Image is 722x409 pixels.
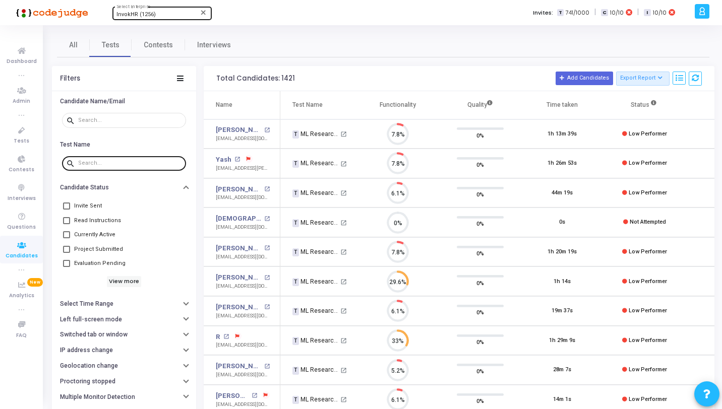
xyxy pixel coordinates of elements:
div: 0s [559,218,565,227]
h6: Geolocation change [60,362,118,370]
span: T [292,396,299,404]
span: 741/1000 [566,9,589,17]
div: Total Candidates: 1421 [216,75,295,83]
span: 0% [476,248,484,258]
span: 0% [476,278,484,288]
div: ML Researcher [292,365,339,374]
span: 0% [476,160,484,170]
h6: Select Time Range [60,300,113,308]
input: Search... [78,117,182,123]
button: Candidate Status [52,180,196,195]
button: Switched tab or window [52,327,196,343]
span: T [557,9,564,17]
a: [PERSON_NAME] [216,272,261,283]
h6: Candidate Status [60,184,109,191]
h6: Switched tab or window [60,331,128,338]
mat-icon: open_in_new [264,186,270,192]
h6: IP address change [60,347,113,354]
div: Time taken [547,99,578,110]
a: [PERSON_NAME] [216,302,261,312]
mat-icon: open_in_new [223,334,229,339]
span: 0% [476,307,484,317]
span: Invite Sent [74,200,102,212]
h6: Left full-screen mode [60,316,122,323]
h6: View more [107,276,142,287]
span: Low Performer [629,307,667,314]
span: Questions [7,223,36,232]
span: T [292,130,299,139]
span: Low Performer [629,396,667,402]
span: T [292,308,299,316]
a: [PERSON_NAME] [216,243,261,253]
div: [EMAIL_ADDRESS][DOMAIN_NAME] [216,253,270,261]
span: Low Performer [629,189,667,196]
h6: Multiple Monitor Detection [60,393,135,401]
div: ML Researcher [292,218,339,227]
div: ML Researcher [292,306,339,315]
span: Low Performer [629,130,667,137]
div: [EMAIL_ADDRESS][DOMAIN_NAME] [216,371,270,379]
mat-icon: open_in_new [340,131,347,138]
span: 0% [476,189,484,199]
button: Geolocation change [52,358,196,374]
span: Read Instructions [74,215,121,227]
a: [DEMOGRAPHIC_DATA] [216,214,261,224]
div: [EMAIL_ADDRESS][DOMAIN_NAME] [216,194,270,201]
div: 1h 13m 39s [548,130,577,139]
button: Add Candidates [556,72,613,85]
div: ML Researcher [292,247,339,256]
button: Left full-screen mode [52,312,196,327]
span: InvokHR (1256) [116,11,156,18]
span: Interviews [197,40,231,50]
div: ML Researcher [292,188,339,197]
span: | [637,7,639,18]
mat-icon: open_in_new [340,249,347,255]
button: Candidate Name/Email [52,94,196,109]
div: [EMAIL_ADDRESS][DOMAIN_NAME] [216,283,270,290]
span: Low Performer [629,278,667,285]
span: Evaluation Pending [74,257,126,269]
img: logo [13,3,88,23]
div: [EMAIL_ADDRESS][DOMAIN_NAME] [216,312,270,320]
button: Export Report [616,72,670,86]
th: Status [604,91,686,119]
h6: Test Name [60,141,90,149]
mat-icon: open_in_new [340,279,347,285]
div: ML Researcher [292,159,339,168]
a: [PERSON_NAME] [216,184,261,194]
mat-icon: search [66,159,78,168]
span: Dashboard [7,57,37,66]
div: 1h 14s [554,278,571,286]
a: R [216,332,220,342]
span: All [69,40,78,50]
span: T [292,367,299,375]
span: New [27,278,43,287]
div: Filters [60,75,80,83]
mat-icon: open_in_new [340,220,347,226]
th: Quality [439,91,521,119]
button: IP address change [52,343,196,358]
span: 0% [476,130,484,140]
div: 1h 26m 53s [548,159,577,168]
span: T [292,219,299,227]
span: Tests [102,40,119,50]
th: Functionality [357,91,439,119]
mat-icon: open_in_new [264,275,270,281]
label: Invites: [533,9,553,17]
span: T [292,160,299,168]
span: Interviews [8,194,36,203]
div: 14m 1s [553,395,571,404]
mat-icon: open_in_new [264,304,270,310]
mat-icon: open_in_new [264,245,270,251]
a: [PERSON_NAME] [216,391,249,401]
span: 10/10 [610,9,624,17]
span: Tests [14,137,29,146]
mat-icon: open_in_new [340,190,347,196]
div: ML Researcher [292,395,339,404]
span: Not Attempted [630,219,666,225]
div: [EMAIL_ADDRESS][DOMAIN_NAME] [216,342,270,349]
div: 1h 29m 9s [549,336,575,345]
span: Low Performer [629,160,667,166]
span: Project Submitted [74,243,123,255]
